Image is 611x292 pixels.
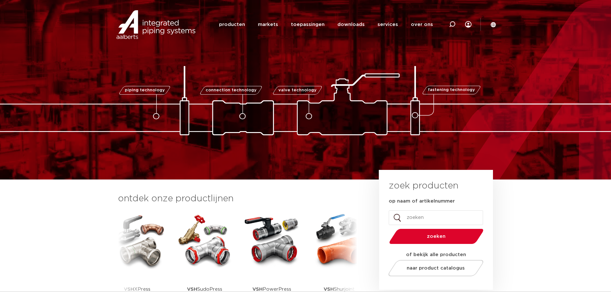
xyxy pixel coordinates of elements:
a: downloads [337,12,365,37]
span: piping technology [125,88,165,92]
h3: ontdek onze productlijnen [118,192,357,205]
a: markets [258,12,278,37]
h3: zoek producten [389,179,458,192]
a: services [378,12,398,37]
a: producten [219,12,245,37]
span: valve technology [278,88,317,92]
a: naar product catalogus [386,260,485,276]
span: connection technology [205,88,256,92]
input: zoeken [389,210,483,225]
label: op naam of artikelnummer [389,198,455,204]
strong: of bekijk alle producten [406,252,466,257]
strong: VSH [124,287,134,292]
span: fastening technology [428,88,475,92]
button: zoeken [386,228,486,245]
strong: VSH [324,287,334,292]
span: naar product catalogus [407,266,465,271]
strong: VSH [252,287,263,292]
a: over ons [411,12,433,37]
a: toepassingen [291,12,325,37]
nav: Menu [219,12,433,37]
strong: VSH [187,287,197,292]
span: zoeken [406,234,467,239]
